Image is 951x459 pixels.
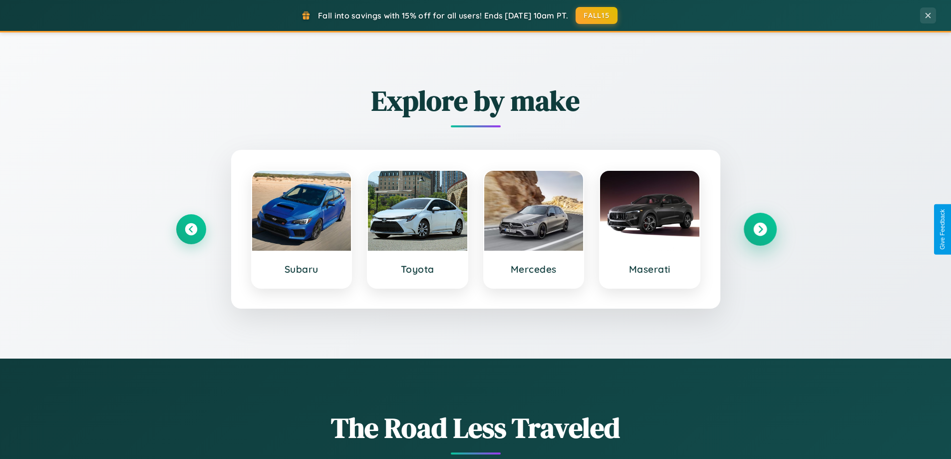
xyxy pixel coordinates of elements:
[176,81,775,120] h2: Explore by make
[262,263,341,275] h3: Subaru
[610,263,689,275] h3: Maserati
[576,7,618,24] button: FALL15
[318,10,568,20] span: Fall into savings with 15% off for all users! Ends [DATE] 10am PT.
[494,263,574,275] h3: Mercedes
[378,263,457,275] h3: Toyota
[939,209,946,250] div: Give Feedback
[176,409,775,447] h1: The Road Less Traveled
